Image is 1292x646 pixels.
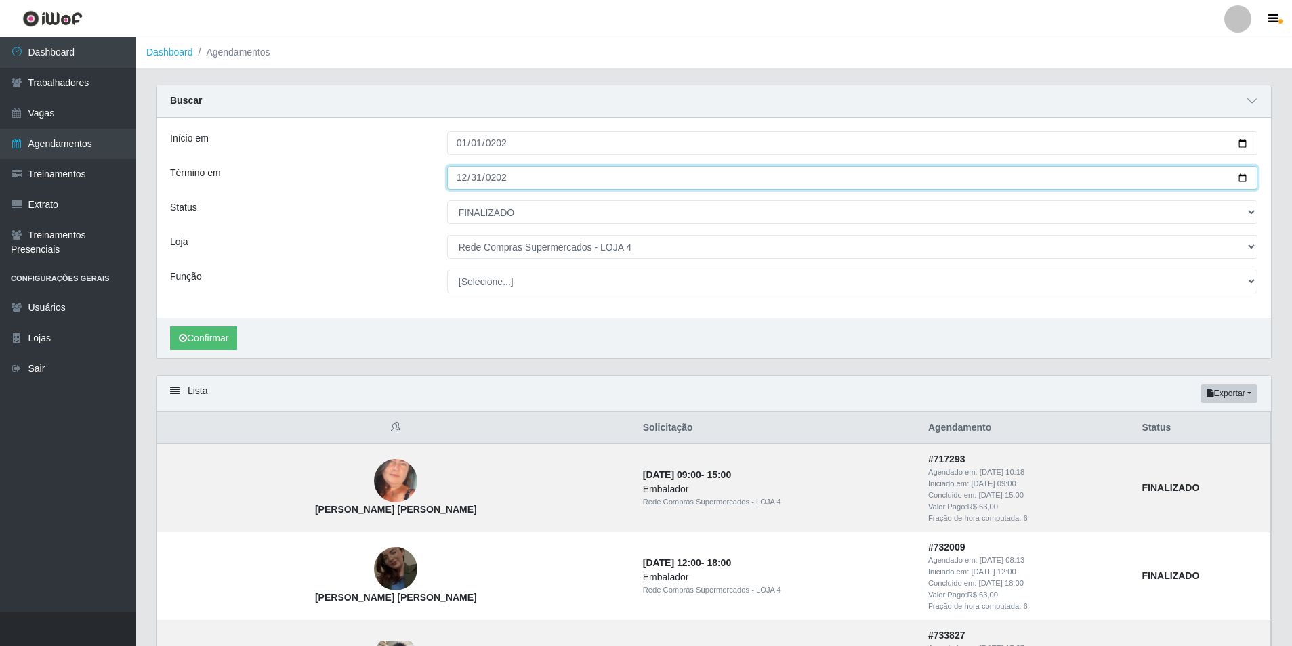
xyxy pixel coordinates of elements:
[928,501,1126,513] div: Valor Pago: R$ 63,00
[643,469,701,480] time: [DATE] 09:00
[635,412,920,444] th: Solicitação
[928,467,1126,478] div: Agendado em:
[928,478,1126,490] div: Iniciado em:
[928,513,1126,524] div: Fração de hora computada: 6
[170,326,237,350] button: Confirmar
[979,491,1024,499] time: [DATE] 15:00
[315,504,477,515] strong: [PERSON_NAME] [PERSON_NAME]
[643,469,731,480] strong: -
[315,592,477,603] strong: [PERSON_NAME] [PERSON_NAME]
[170,270,202,284] label: Função
[971,479,1016,488] time: [DATE] 09:00
[170,131,209,146] label: Início em
[1201,384,1257,403] button: Exportar
[447,131,1257,155] input: 00/00/0000
[928,630,965,641] strong: # 733827
[928,454,965,465] strong: # 717293
[928,490,1126,501] div: Concluido em:
[643,482,912,496] div: Embalador
[643,584,912,596] div: Rede Compras Supermercados - LOJA 4
[928,542,965,553] strong: # 732009
[170,235,188,249] label: Loja
[170,200,197,215] label: Status
[157,376,1271,412] div: Lista
[928,601,1126,612] div: Fração de hora computada: 6
[928,555,1126,566] div: Agendado em:
[1142,482,1200,493] strong: FINALIZADO
[707,557,731,568] time: 18:00
[146,47,193,58] a: Dashboard
[447,166,1257,190] input: 00/00/0000
[643,557,731,568] strong: -
[980,468,1024,476] time: [DATE] 10:18
[374,434,417,528] img: Elisângela Maria Santana
[643,496,912,508] div: Rede Compras Supermercados - LOJA 4
[928,578,1126,589] div: Concluido em:
[170,95,202,106] strong: Buscar
[920,412,1134,444] th: Agendamento
[170,166,221,180] label: Término em
[707,469,731,480] time: 15:00
[193,45,270,60] li: Agendamentos
[136,37,1292,68] nav: breadcrumb
[22,10,83,27] img: CoreUI Logo
[643,557,701,568] time: [DATE] 12:00
[980,556,1024,564] time: [DATE] 08:13
[928,566,1126,578] div: Iniciado em:
[928,589,1126,601] div: Valor Pago: R$ 63,00
[643,570,912,584] div: Embalador
[971,567,1016,576] time: [DATE] 12:00
[1134,412,1271,444] th: Status
[1142,570,1200,581] strong: FINALIZADO
[374,531,417,608] img: sara Hanna Oliveira da Silva
[979,579,1024,587] time: [DATE] 18:00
